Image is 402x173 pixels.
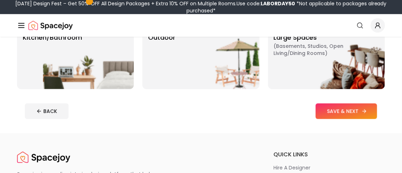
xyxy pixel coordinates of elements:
[28,18,73,33] a: Spacejoy
[274,43,363,57] span: ( Basements, Studios, Open living/dining rooms )
[28,18,73,33] img: Spacejoy Logo
[169,27,260,89] img: Outdoor
[25,104,69,119] button: BACK
[294,27,385,89] img: Large Spaces *Euphoria Only
[316,104,377,119] button: SAVE & NEXT
[17,14,385,37] nav: Global
[148,33,175,84] p: Outdoor
[17,150,70,164] img: Spacejoy Logo
[274,150,385,159] h6: quick links
[274,164,311,172] p: hire a designer
[274,164,385,172] a: hire a designer
[17,150,70,164] a: Spacejoy
[274,33,363,84] p: Large Spaces
[23,33,82,84] p: Kitchen/Bathroom
[43,27,134,89] img: Kitchen/Bathroom *Euphoria Only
